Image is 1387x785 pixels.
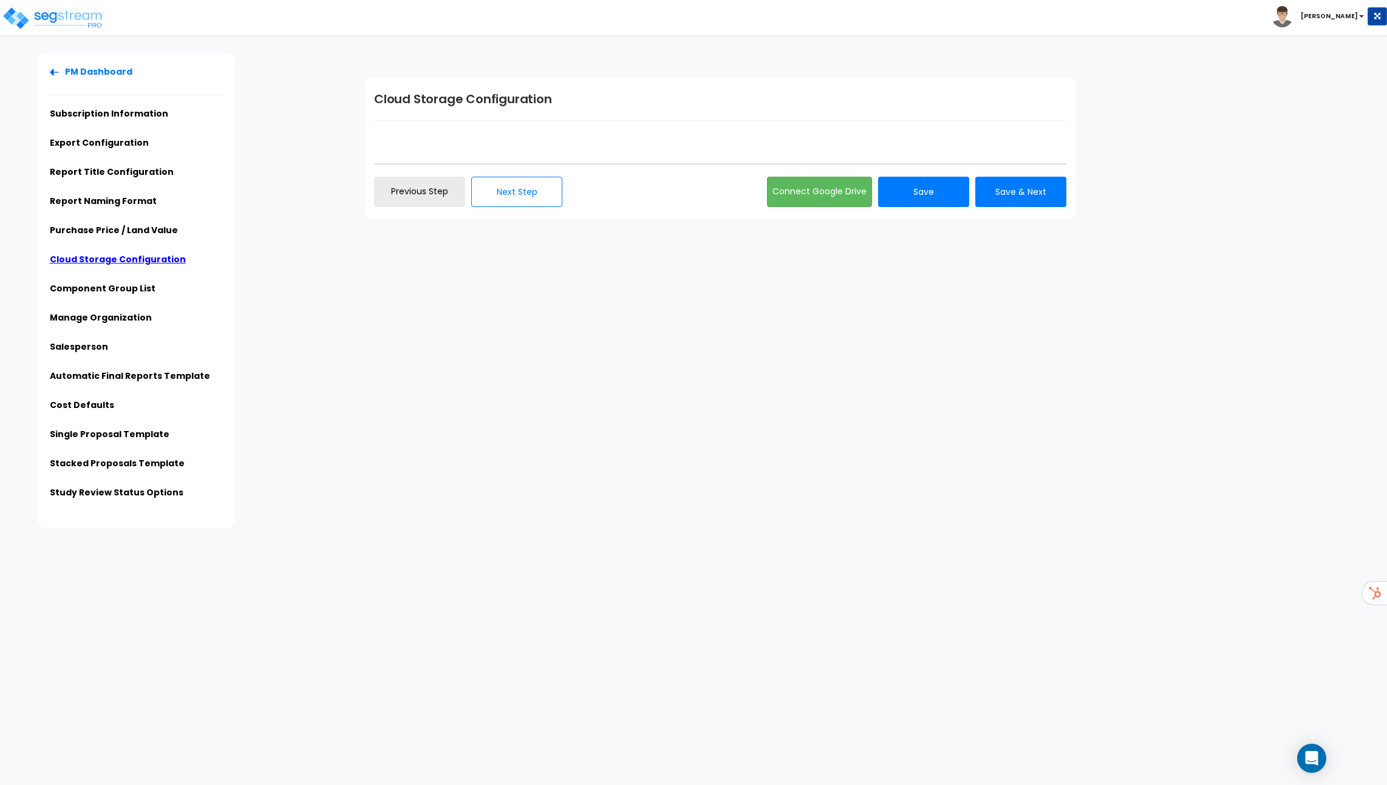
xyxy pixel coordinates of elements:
[50,66,132,78] a: PM Dashboard
[50,428,169,440] a: Single Proposal Template
[50,341,108,353] a: Salesperson
[471,177,562,207] button: Next Step
[50,69,59,76] img: Back
[1301,12,1358,21] b: [PERSON_NAME]
[1297,744,1326,773] div: Open Intercom Messenger
[50,399,114,411] a: Cost Defaults
[50,486,183,498] a: Study Review Status Options
[1272,6,1293,27] img: avatar.png
[50,224,178,236] a: Purchase Price / Land Value
[878,177,969,207] button: Save
[50,107,168,120] a: Subscription Information
[50,195,157,207] a: Report Naming Format
[374,90,1066,108] h1: Cloud Storage Configuration
[50,311,152,324] a: Manage Organization
[767,177,872,207] a: Connect Google Drive
[50,166,174,178] a: Report Title Configuration
[50,457,185,469] a: Stacked Proposals Template
[50,370,210,382] a: Automatic Final Reports Template
[374,177,465,207] a: Previous Step
[975,177,1066,207] button: Save & Next
[2,6,105,30] img: logo_pro_r.png
[50,282,155,294] a: Component Group List
[50,137,149,149] a: Export Configuration
[50,253,186,265] a: Cloud Storage Configuration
